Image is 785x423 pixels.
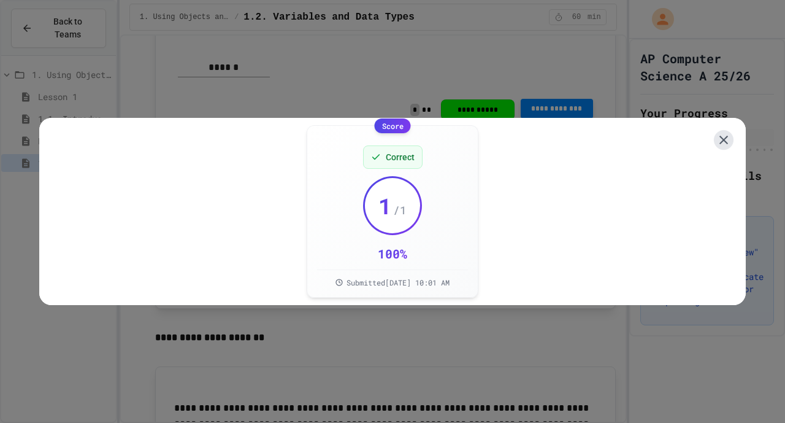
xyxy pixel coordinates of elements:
[378,193,392,218] span: 1
[375,118,411,133] div: Score
[386,151,415,163] span: Correct
[393,201,407,219] span: / 1
[347,277,450,287] span: Submitted [DATE] 10:01 AM
[378,245,407,262] div: 100 %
